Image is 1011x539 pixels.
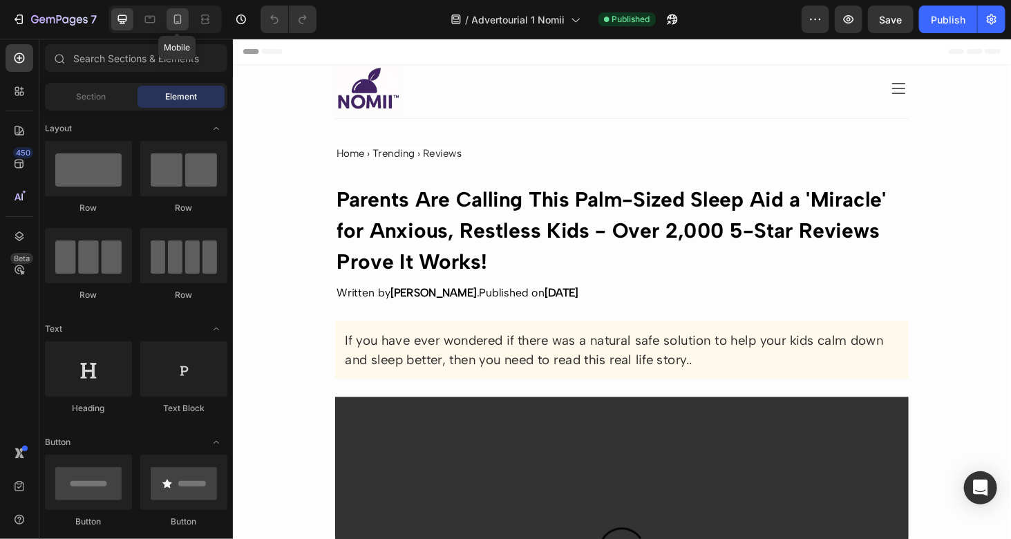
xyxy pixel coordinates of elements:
input: Search Sections & Elements [45,44,227,72]
div: Row [45,202,132,214]
span: Layout [45,122,72,135]
p: 7 [91,11,97,28]
div: Button [45,516,132,528]
div: Publish [931,12,965,27]
div: 450 [13,147,33,158]
p: If you have ever wondered if there was a natural safe solution to help your kids calm down and sl... [120,311,710,352]
span: Element [165,91,197,103]
div: Text Block [140,402,227,415]
span: Toggle open [205,117,227,140]
button: 7 [6,6,103,33]
div: Row [140,202,227,214]
span: Advertourial 1 Nomii [472,12,565,27]
div: Open Intercom Messenger [964,471,997,504]
div: Row [45,289,132,301]
span: / [466,12,469,27]
button: Publish [919,6,977,33]
div: Row [140,289,227,301]
div: Button [140,516,227,528]
span: Button [45,436,70,448]
div: Heading [45,402,132,415]
span: Section [77,91,106,103]
button: Save [868,6,914,33]
span: Toggle open [205,318,227,340]
span: Published [612,13,650,26]
iframe: Design area [233,39,1011,539]
span: Toggle open [205,431,227,453]
span: Save [880,14,903,26]
span: Text [45,323,62,335]
div: Undo/Redo [261,6,316,33]
div: Beta [10,253,33,264]
strong: [DATE] [332,264,368,278]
